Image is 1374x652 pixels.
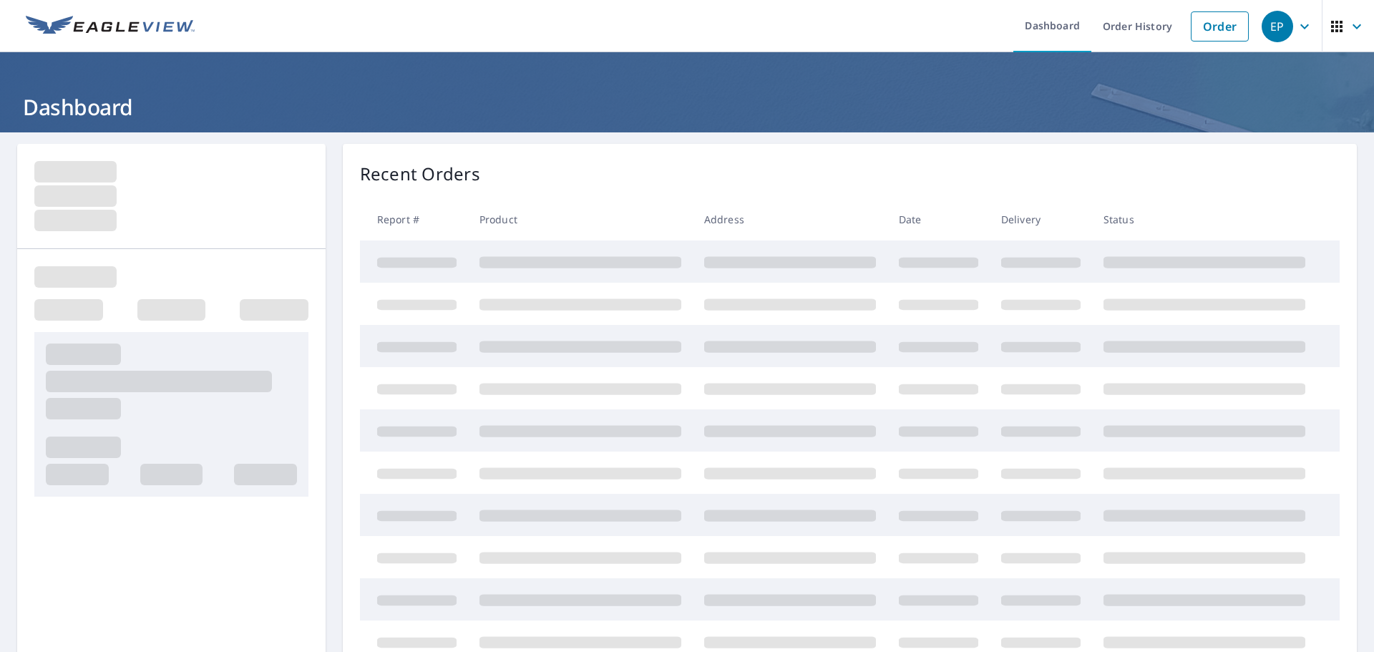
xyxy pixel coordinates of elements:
[17,92,1357,122] h1: Dashboard
[360,198,468,240] th: Report #
[1092,198,1317,240] th: Status
[887,198,990,240] th: Date
[693,198,887,240] th: Address
[360,161,480,187] p: Recent Orders
[1191,11,1249,42] a: Order
[468,198,693,240] th: Product
[1262,11,1293,42] div: EP
[990,198,1092,240] th: Delivery
[26,16,195,37] img: EV Logo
